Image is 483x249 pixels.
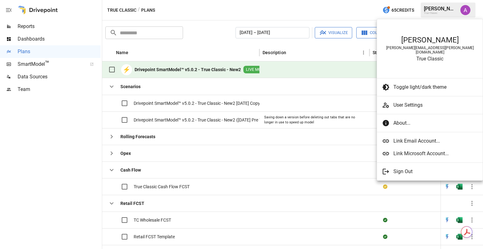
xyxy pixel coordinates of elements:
[393,119,473,127] span: About...
[393,83,473,91] span: Toggle light/dark theme
[383,46,476,54] div: [PERSON_NAME][EMAIL_ADDRESS][PERSON_NAME][DOMAIN_NAME]
[393,168,473,175] span: Sign Out
[393,137,473,145] span: Link Email Account...
[393,150,473,157] span: Link Microsoft Account...
[383,56,476,62] div: True Classic
[383,36,476,44] div: [PERSON_NAME]
[393,101,478,109] span: User Settings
